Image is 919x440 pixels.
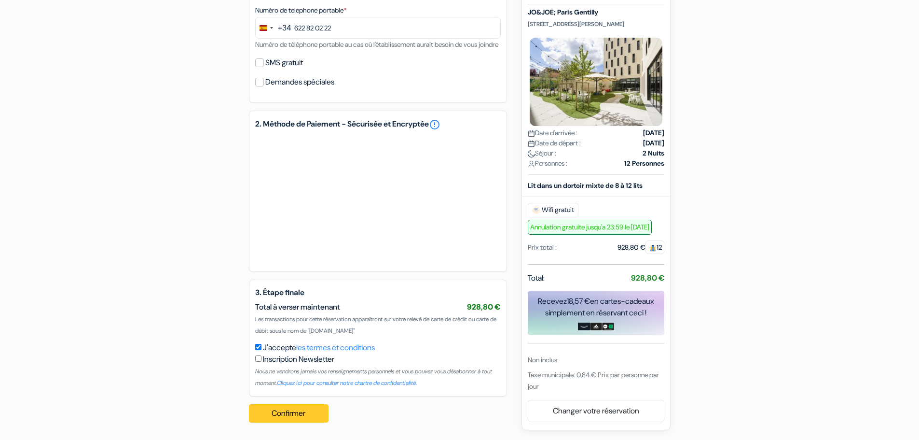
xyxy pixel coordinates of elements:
div: 928,80 € [617,242,664,253]
img: moon.svg [528,150,535,157]
iframe: Cadre de saisie sécurisé pour le paiement [265,144,491,254]
img: amazon-card-no-text.png [578,323,590,330]
label: Demandes spéciales [265,75,334,89]
span: Wifi gratuit [528,203,578,217]
img: user_icon.svg [528,160,535,168]
span: 928,80 € [467,302,501,312]
div: Non inclus [528,355,664,365]
p: [STREET_ADDRESS][PERSON_NAME] [528,20,664,28]
small: Numéro de téléphone portable au cas où l'établissement aurait besoin de vous joindre [255,40,498,49]
a: Cliquez ici pour consulter notre chartre de confidentialité. [277,379,417,387]
img: calendar.svg [528,130,535,137]
a: error_outline [429,119,440,130]
input: 612 34 56 78 [255,17,501,39]
span: 12 [645,241,664,254]
a: les termes et conditions [296,342,375,353]
label: Inscription Newsletter [263,354,334,365]
span: Taxe municipale: 0,84 € Prix par personne par jour [528,370,659,391]
img: adidas-card.png [590,323,602,330]
h5: 2. Méthode de Paiement - Sécurisée et Encryptée [255,119,501,130]
img: uber-uber-eats-card.png [602,323,614,330]
span: Personnes : [528,158,567,169]
strong: [DATE] [643,128,664,138]
span: Total à verser maintenant [255,302,340,312]
strong: [DATE] [643,138,664,148]
span: Total: [528,272,545,284]
span: 18,57 € [567,296,590,306]
h5: 3. Étape finale [255,288,501,297]
span: Date d'arrivée : [528,128,577,138]
label: J'accepte [263,342,375,354]
b: Lit dans un dortoir mixte de 8 à 12 lits [528,181,643,190]
strong: 928,80 € [631,273,664,283]
strong: 12 Personnes [624,158,664,169]
h5: JO&JOE; Paris Gentilly [528,8,664,16]
span: Date de départ : [528,138,581,148]
img: calendar.svg [528,140,535,147]
a: Changer votre réservation [528,402,664,420]
strong: 2 Nuits [643,148,664,158]
div: Prix total : [528,242,557,253]
label: Numéro de telephone portable [255,5,346,15]
button: Confirmer [249,404,329,423]
span: Séjour : [528,148,556,158]
span: Les transactions pour cette réservation apparaîtront sur votre relevé de carte de crédit ou carte... [255,315,496,335]
div: Recevez en cartes-cadeaux simplement en réservant ceci ! [528,296,664,319]
small: Nous ne vendrons jamais vos renseignements personnels et vous pouvez vous désabonner à tout moment. [255,368,492,387]
button: Change country, selected Spain (+34) [256,17,291,38]
label: SMS gratuit [265,56,303,70]
div: +34 [278,22,291,34]
span: Annulation gratuite jusqu'a 23:59 le [DATE] [528,220,652,235]
img: guest.svg [649,244,657,252]
img: free_wifi.svg [532,206,540,214]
